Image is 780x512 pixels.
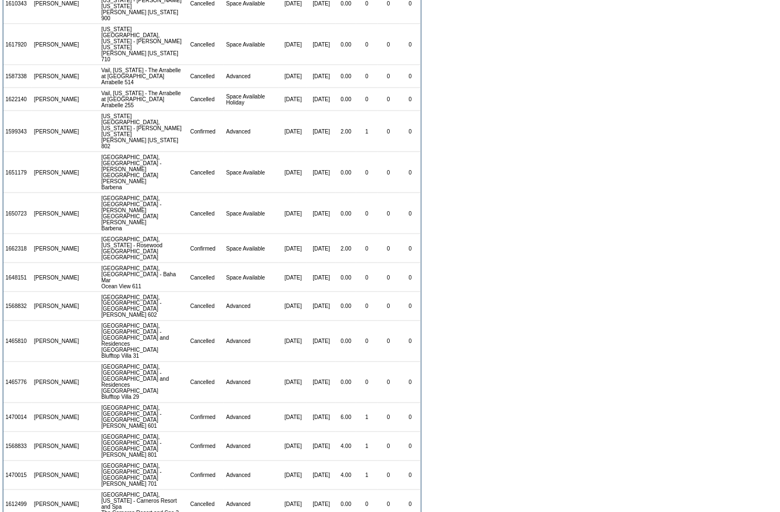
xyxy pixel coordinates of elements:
td: 0 [378,111,400,152]
td: 0 [356,152,378,193]
td: [PERSON_NAME] [32,461,82,490]
td: 0.00 [336,193,356,234]
td: [DATE] [279,263,307,292]
td: Cancelled [188,65,224,88]
td: [PERSON_NAME] [32,65,82,88]
td: Cancelled [188,362,224,403]
td: Cancelled [188,152,224,193]
td: Confirmed [188,234,224,263]
td: 0.00 [336,88,356,111]
td: [DATE] [307,321,336,362]
td: 0 [400,432,421,461]
td: Confirmed [188,432,224,461]
td: [DATE] [279,193,307,234]
td: Confirmed [188,403,224,432]
td: [PERSON_NAME] [32,111,82,152]
td: Vail, [US_STATE] - The Arrabelle at [GEOGRAPHIC_DATA] Arrabelle 255 [99,88,188,111]
td: [DATE] [279,362,307,403]
td: 1622140 [3,88,32,111]
td: [GEOGRAPHIC_DATA], [GEOGRAPHIC_DATA] - [GEOGRAPHIC_DATA] [PERSON_NAME] 601 [99,403,188,432]
td: Advanced [224,362,279,403]
td: Advanced [224,65,279,88]
td: 0 [400,65,421,88]
td: 0 [378,403,400,432]
td: [DATE] [279,234,307,263]
td: 1651179 [3,152,32,193]
td: Advanced [224,432,279,461]
td: Cancelled [188,193,224,234]
td: [DATE] [307,292,336,321]
td: Cancelled [188,88,224,111]
td: 0 [378,24,400,65]
td: 0 [400,111,421,152]
td: 2.00 [336,111,356,152]
td: [GEOGRAPHIC_DATA], [GEOGRAPHIC_DATA] - [GEOGRAPHIC_DATA] and Residences [GEOGRAPHIC_DATA] Bluffto... [99,362,188,403]
td: [DATE] [307,65,336,88]
td: Space Available [224,234,279,263]
td: 6.00 [336,403,356,432]
td: 1470015 [3,461,32,490]
td: Space Available [224,263,279,292]
td: 0 [400,321,421,362]
td: 0 [378,263,400,292]
td: 1599343 [3,111,32,152]
td: Cancelled [188,292,224,321]
td: 0 [378,292,400,321]
td: Confirmed [188,111,224,152]
td: 0 [378,321,400,362]
td: [PERSON_NAME] [32,263,82,292]
td: [DATE] [279,65,307,88]
td: [DATE] [307,403,336,432]
td: 0.00 [336,24,356,65]
td: [DATE] [279,152,307,193]
td: [PERSON_NAME] [32,88,82,111]
td: 0.00 [336,152,356,193]
td: 1662318 [3,234,32,263]
td: 1648151 [3,263,32,292]
td: [PERSON_NAME] [32,234,82,263]
td: 0 [378,88,400,111]
td: Cancelled [188,321,224,362]
td: 1650723 [3,193,32,234]
td: 0 [356,193,378,234]
td: 0 [400,193,421,234]
td: 1568832 [3,292,32,321]
td: 0 [356,263,378,292]
td: [DATE] [279,88,307,111]
td: 0 [400,403,421,432]
td: [DATE] [307,362,336,403]
td: 0.00 [336,263,356,292]
td: 0 [378,234,400,263]
td: Cancelled [188,263,224,292]
td: [DATE] [279,111,307,152]
td: 0 [356,321,378,362]
td: 0.00 [336,292,356,321]
td: [DATE] [307,24,336,65]
td: 1 [356,461,378,490]
td: [GEOGRAPHIC_DATA], [US_STATE] - Rosewood [GEOGRAPHIC_DATA] [GEOGRAPHIC_DATA] [99,234,188,263]
td: 0 [378,193,400,234]
td: 1568833 [3,432,32,461]
td: [PERSON_NAME] [32,362,82,403]
td: 1470014 [3,403,32,432]
td: Vail, [US_STATE] - The Arrabelle at [GEOGRAPHIC_DATA] Arrabelle 514 [99,65,188,88]
td: 0 [400,362,421,403]
td: Advanced [224,403,279,432]
td: 0 [378,432,400,461]
td: [DATE] [307,263,336,292]
td: [PERSON_NAME] [32,403,82,432]
td: [DATE] [307,152,336,193]
td: [DATE] [307,111,336,152]
td: [DATE] [279,292,307,321]
td: [GEOGRAPHIC_DATA], [GEOGRAPHIC_DATA] - [PERSON_NAME][GEOGRAPHIC_DATA][PERSON_NAME] Barbena [99,193,188,234]
td: 4.00 [336,461,356,490]
td: 0.00 [336,362,356,403]
td: 0 [400,263,421,292]
td: [US_STATE][GEOGRAPHIC_DATA], [US_STATE] - [PERSON_NAME] [US_STATE] [PERSON_NAME] [US_STATE] 710 [99,24,188,65]
td: [DATE] [279,461,307,490]
td: 1465776 [3,362,32,403]
td: 0 [400,292,421,321]
td: [DATE] [279,321,307,362]
td: Space Available [224,24,279,65]
td: [DATE] [307,88,336,111]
